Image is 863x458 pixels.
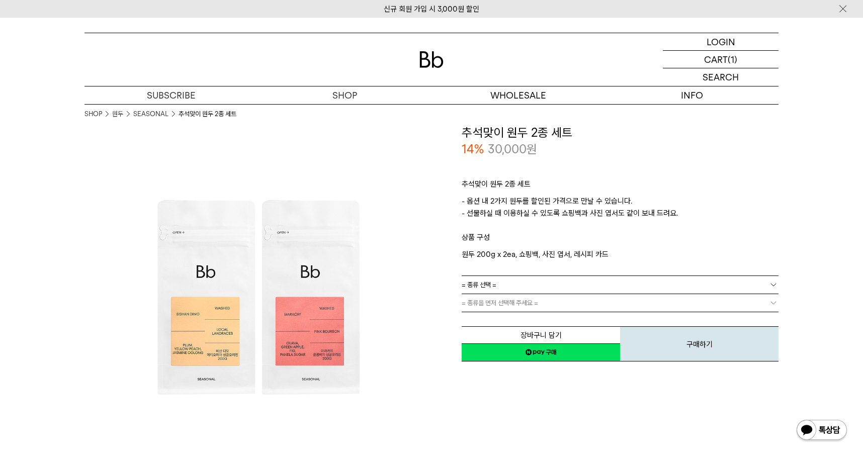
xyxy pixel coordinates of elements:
[488,141,537,158] p: 30,000
[462,326,620,344] button: 장바구니 담기
[258,86,432,104] a: SHOP
[462,231,779,248] p: 상품 구성
[728,51,737,68] p: (1)
[620,326,779,361] button: 구매하기
[84,109,102,119] a: SHOP
[462,343,620,361] a: 새창
[704,51,728,68] p: CART
[133,109,168,119] a: SEASONAL
[707,33,735,50] p: LOGIN
[703,68,739,86] p: SEARCH
[179,109,236,119] li: 추석맞이 원두 2종 세트
[432,86,605,104] p: WHOLESALE
[527,142,537,156] span: 원
[462,276,496,294] span: = 종류 선택 =
[605,86,779,104] p: INFO
[462,248,779,260] p: 원두 200g x 2ea, 쇼핑백, 사진 엽서, 레시피 카드
[462,178,779,195] p: 추석맞이 원두 2종 세트
[796,419,848,443] img: 카카오톡 채널 1:1 채팅 버튼
[462,294,538,312] span: = 종류을 먼저 선택해 주세요 =
[84,86,258,104] a: SUBSCRIBE
[663,51,779,68] a: CART (1)
[663,33,779,51] a: LOGIN
[462,124,779,141] h3: 추석맞이 원두 2종 세트
[112,109,123,119] a: 원두
[419,51,444,68] img: 로고
[462,195,779,231] p: - 옵션 내 2가지 원두를 할인된 가격으로 만날 수 있습니다. - 선물하실 때 이용하실 수 있도록 쇼핑백과 사진 엽서도 같이 보내 드려요.
[384,5,479,14] a: 신규 회원 가입 시 3,000원 할인
[462,141,484,158] p: 14%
